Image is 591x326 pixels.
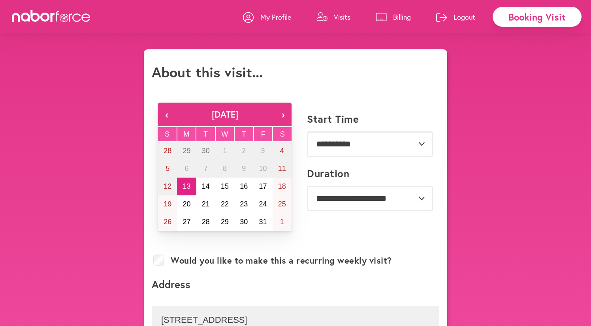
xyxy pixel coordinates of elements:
p: Logout [454,12,475,22]
abbr: Saturday [280,130,285,138]
a: Logout [436,5,475,29]
abbr: Monday [183,130,189,138]
button: October 5, 2025 [158,160,177,178]
button: October 31, 2025 [253,213,272,231]
p: [STREET_ADDRESS] [161,315,430,325]
abbr: Friday [261,130,265,138]
abbr: October 28, 2025 [202,218,210,226]
div: Booking Visit [493,7,582,27]
button: ‹ [158,103,175,126]
abbr: Wednesday [222,130,228,138]
abbr: October 1, 2025 [223,147,227,155]
button: October 9, 2025 [234,160,253,178]
abbr: October 15, 2025 [221,182,229,190]
abbr: October 7, 2025 [204,165,208,172]
button: October 6, 2025 [177,160,196,178]
abbr: November 1, 2025 [280,218,284,226]
abbr: October 17, 2025 [259,182,267,190]
abbr: October 4, 2025 [280,147,284,155]
button: November 1, 2025 [273,213,292,231]
abbr: October 29, 2025 [221,218,229,226]
abbr: October 25, 2025 [278,200,286,208]
button: [DATE] [175,103,274,126]
button: October 24, 2025 [253,195,272,213]
button: October 8, 2025 [215,160,234,178]
button: › [274,103,292,126]
p: Billing [393,12,411,22]
button: October 23, 2025 [234,195,253,213]
button: October 7, 2025 [196,160,215,178]
abbr: October 8, 2025 [223,165,227,172]
button: October 19, 2025 [158,195,177,213]
abbr: September 29, 2025 [183,147,190,155]
button: October 15, 2025 [215,178,234,195]
button: October 14, 2025 [196,178,215,195]
button: October 29, 2025 [215,213,234,231]
abbr: October 9, 2025 [242,165,246,172]
abbr: October 11, 2025 [278,165,286,172]
button: September 29, 2025 [177,142,196,160]
p: My Profile [260,12,291,22]
label: Start Time [307,113,359,125]
abbr: October 30, 2025 [240,218,248,226]
button: October 12, 2025 [158,178,177,195]
abbr: October 19, 2025 [164,200,171,208]
button: October 20, 2025 [177,195,196,213]
button: October 21, 2025 [196,195,215,213]
abbr: Sunday [165,130,169,138]
abbr: October 22, 2025 [221,200,229,208]
p: Address [152,277,439,297]
button: October 26, 2025 [158,213,177,231]
label: Would you like to make this a recurring weekly visit? [171,255,392,266]
button: October 11, 2025 [273,160,292,178]
button: October 25, 2025 [273,195,292,213]
button: October 28, 2025 [196,213,215,231]
abbr: October 23, 2025 [240,200,248,208]
abbr: October 20, 2025 [183,200,190,208]
abbr: September 30, 2025 [202,147,210,155]
p: Visits [334,12,350,22]
button: September 28, 2025 [158,142,177,160]
abbr: Thursday [242,130,246,138]
abbr: October 26, 2025 [164,218,171,226]
abbr: October 14, 2025 [202,182,210,190]
button: October 30, 2025 [234,213,253,231]
button: October 1, 2025 [215,142,234,160]
button: October 10, 2025 [253,160,272,178]
button: October 13, 2025 [177,178,196,195]
abbr: October 16, 2025 [240,182,248,190]
abbr: October 31, 2025 [259,218,267,226]
abbr: October 18, 2025 [278,182,286,190]
abbr: October 3, 2025 [261,147,265,155]
a: Billing [376,5,411,29]
button: September 30, 2025 [196,142,215,160]
abbr: October 6, 2025 [184,165,188,172]
a: My Profile [243,5,291,29]
button: October 3, 2025 [253,142,272,160]
h1: About this visit... [152,64,263,81]
button: October 16, 2025 [234,178,253,195]
a: Visits [316,5,350,29]
abbr: October 2, 2025 [242,147,246,155]
abbr: September 28, 2025 [164,147,171,155]
abbr: October 5, 2025 [166,165,169,172]
label: Duration [307,167,349,180]
abbr: October 21, 2025 [202,200,210,208]
button: October 4, 2025 [273,142,292,160]
abbr: October 13, 2025 [183,182,190,190]
button: October 18, 2025 [273,178,292,195]
abbr: October 27, 2025 [183,218,190,226]
abbr: October 12, 2025 [164,182,171,190]
button: October 27, 2025 [177,213,196,231]
abbr: October 24, 2025 [259,200,267,208]
button: October 17, 2025 [253,178,272,195]
abbr: Tuesday [203,130,208,138]
abbr: October 10, 2025 [259,165,267,172]
button: October 22, 2025 [215,195,234,213]
button: October 2, 2025 [234,142,253,160]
